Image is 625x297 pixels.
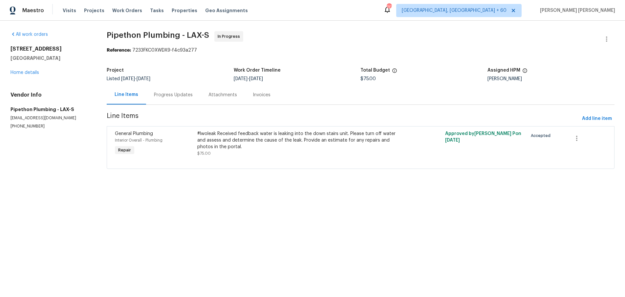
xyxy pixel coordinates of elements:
div: 7233FKC0XWDX9-f4c93a277 [107,47,614,54]
span: Properties [172,7,197,14]
a: Home details [11,70,39,75]
h2: [STREET_ADDRESS] [11,46,91,52]
span: Visits [63,7,76,14]
div: Invoices [253,92,270,98]
span: Line Items [107,113,579,125]
span: Maestro [22,7,44,14]
h5: [GEOGRAPHIC_DATA] [11,55,91,61]
span: Work Orders [112,7,142,14]
span: [PERSON_NAME] [PERSON_NAME] [537,7,615,14]
span: The total cost of line items that have been proposed by Opendoor. This sum includes line items th... [392,68,397,77]
div: Line Items [115,91,138,98]
span: Tasks [150,8,164,13]
span: Interior Overall - Plumbing [115,138,162,142]
span: [GEOGRAPHIC_DATA], [GEOGRAPHIC_DATA] + 60 [402,7,506,14]
span: In Progress [218,33,243,40]
span: - [121,77,150,81]
span: $75.00 [360,77,376,81]
span: [DATE] [137,77,150,81]
div: Attachments [208,92,237,98]
span: The hpm assigned to this work order. [522,68,528,77]
div: #lwoleak Received feedback water is leaking into the down stairs unit. Please turn off water and ... [197,130,400,150]
span: Approved by [PERSON_NAME] P on [445,131,521,143]
h4: Vendor Info [11,92,91,98]
span: $75.00 [197,151,211,155]
span: Pipethon Plumbing - LAX-S [107,31,209,39]
span: Add line item [582,115,612,123]
b: Reference: [107,48,131,53]
h5: Total Budget [360,68,390,73]
h5: Work Order Timeline [234,68,281,73]
span: General Plumbing [115,131,153,136]
span: Repair [116,147,134,153]
div: Progress Updates [154,92,193,98]
h5: Assigned HPM [487,68,520,73]
span: Projects [84,7,104,14]
span: [DATE] [234,77,248,81]
p: [PHONE_NUMBER] [11,124,91,129]
span: Listed [107,77,150,81]
h5: Project [107,68,124,73]
span: Accepted [531,132,553,139]
span: [DATE] [249,77,263,81]
p: [EMAIL_ADDRESS][DOMAIN_NAME] [11,115,91,121]
div: 717 [387,4,391,11]
span: - [234,77,263,81]
h5: Pipethon Plumbing - LAX-S [11,106,91,113]
button: Add line item [579,113,614,125]
a: All work orders [11,32,48,37]
span: [DATE] [121,77,135,81]
span: Geo Assignments [205,7,248,14]
span: [DATE] [445,138,460,143]
div: [PERSON_NAME] [487,77,614,81]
